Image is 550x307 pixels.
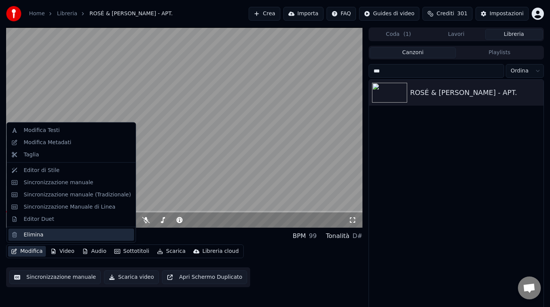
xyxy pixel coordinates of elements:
button: Video [47,246,78,257]
span: Crediti [437,10,454,18]
button: Guides di video [359,7,419,21]
span: Ordina [511,67,529,75]
button: Importa [283,7,324,21]
div: BPM [293,231,306,241]
span: ( 1 ) [403,31,411,38]
button: FAQ [327,7,356,21]
div: Impostazioni [490,10,524,18]
div: Sincronizzazione manuale (Tradizionale) [24,191,131,198]
button: Scarica [154,246,189,257]
nav: breadcrumb [29,10,173,18]
div: Modifica Testi [24,127,60,134]
div: Sincronizzazione manuale [24,178,93,186]
button: Sincronizzazione manuale [9,270,101,284]
div: Taglia [24,151,39,158]
button: Apri Schermo Duplicato [162,270,247,284]
div: Modifica Metadati [24,138,71,146]
button: Sottotitoli [111,246,152,257]
button: Canzoni [370,47,456,58]
button: Crediti301 [422,7,472,21]
div: 99 [309,231,317,241]
button: Audio [79,246,110,257]
div: ROSÉ & [PERSON_NAME] - APT. [6,231,113,241]
a: Home [29,10,45,18]
button: Scarica video [104,270,159,284]
div: Sincronizzazione Manuale di Linea [24,203,115,211]
button: Impostazioni [476,7,529,21]
img: youka [6,6,21,21]
button: Crea [249,7,280,21]
div: Editor Duet [24,215,54,223]
div: Elimina [24,231,44,238]
a: Libreria [57,10,77,18]
div: D# [353,231,362,241]
div: ROSÉ & [PERSON_NAME] - APT. [410,87,540,98]
span: 301 [457,10,467,18]
button: Playlists [456,47,543,58]
button: Modifica [8,246,46,257]
div: Libreria cloud [202,248,239,255]
span: ROSÉ & [PERSON_NAME] - APT. [89,10,173,18]
div: Aprire la chat [518,276,541,299]
button: Lavori [427,29,485,40]
button: Coda [370,29,427,40]
div: Editor di Stile [24,166,60,174]
button: Libreria [485,29,543,40]
div: Tonalità [326,231,349,241]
